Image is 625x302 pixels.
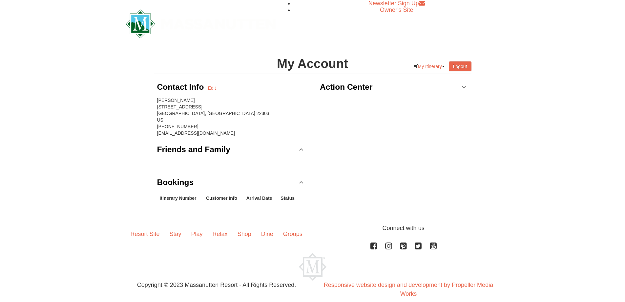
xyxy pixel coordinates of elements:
th: Customer Info [203,192,244,204]
th: Arrival Date [244,192,278,204]
a: Play [186,224,208,244]
a: Resort Site [126,224,165,244]
p: Connect with us [126,224,500,233]
a: Friends and Family [157,140,305,159]
a: Responsive website design and development by Propeller Media Works [324,282,493,297]
button: Logout [449,61,471,71]
a: My Itinerary [409,61,449,71]
a: Massanutten Resort [126,15,276,31]
a: Relax [208,224,233,244]
a: Edit [208,85,216,91]
th: Status [278,192,299,204]
h3: Bookings [157,176,194,189]
th: Itinerary Number [157,192,204,204]
p: Copyright © 2023 Massanutten Resort - All Rights Reserved. [121,281,313,290]
a: Bookings [157,173,305,192]
a: Owner's Site [380,7,413,13]
h3: Friends and Family [157,143,230,156]
h3: Action Center [320,81,373,94]
a: Groups [278,224,307,244]
a: Dine [256,224,278,244]
img: Massanutten Resort Logo [299,253,326,281]
a: Shop [233,224,256,244]
img: Massanutten Resort Logo [126,10,276,38]
h1: My Account [154,57,471,70]
div: [PERSON_NAME] [STREET_ADDRESS] [GEOGRAPHIC_DATA], [GEOGRAPHIC_DATA] 22303 US [PHONE_NUMBER] [EMAI... [157,97,305,136]
a: Action Center [320,77,468,97]
a: Stay [165,224,186,244]
h3: Contact Info [157,81,208,94]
